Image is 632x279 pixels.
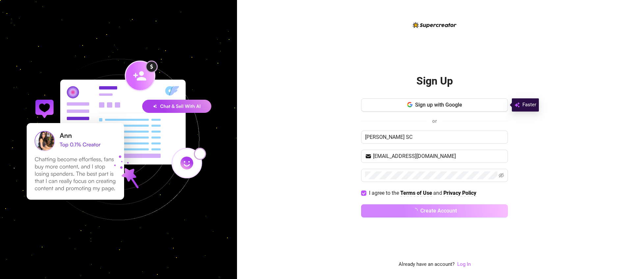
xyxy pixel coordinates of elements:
span: I agree to the [369,190,400,196]
h2: Sign Up [416,74,453,88]
span: loading [412,208,418,213]
input: Your email [373,152,504,160]
a: Log In [457,261,471,267]
button: Create Account [361,204,508,217]
span: Sign up with Google [415,102,462,108]
a: Log In [457,261,471,268]
button: Sign up with Google [361,98,508,112]
strong: Privacy Policy [443,190,476,196]
strong: Terms of Use [400,190,432,196]
span: Faster [522,101,536,109]
span: Create Account [420,208,457,214]
span: Already have an account? [399,261,455,268]
a: Terms of Use [400,190,432,197]
img: logo-BBDzfeDw.svg [413,22,457,28]
span: eye-invisible [499,173,504,178]
input: Enter your Name [361,131,508,144]
img: svg%3e [514,101,520,109]
img: signup-background-D0MIrEPF.svg [5,26,232,253]
span: and [433,190,443,196]
a: Privacy Policy [443,190,476,197]
span: or [432,118,437,124]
